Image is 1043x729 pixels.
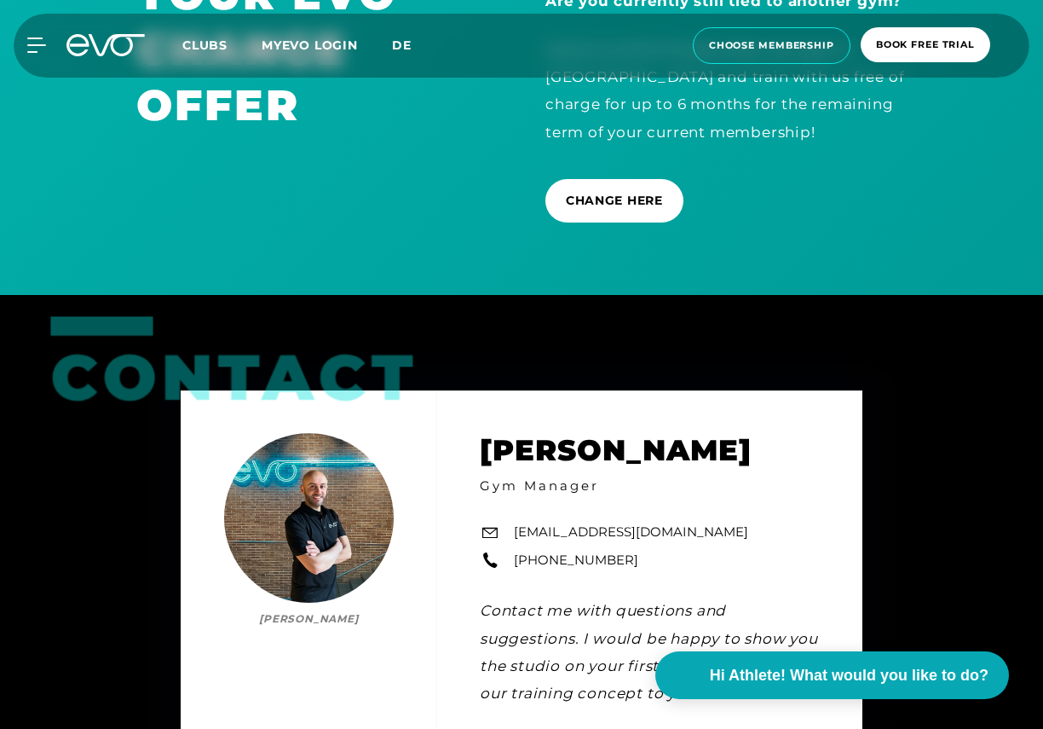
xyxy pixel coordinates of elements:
[545,166,690,235] a: CHANGE HERE
[856,27,995,64] a: book free trial
[262,38,358,53] a: MYEVO LOGIN
[655,651,1009,699] button: Hi Athlete! What would you like to do?
[392,38,412,53] span: de
[514,551,638,570] a: [PHONE_NUMBER]
[182,37,262,53] a: Clubs
[709,38,834,53] span: choose membership
[182,38,228,53] span: Clubs
[688,27,856,64] a: choose membership
[392,36,432,55] a: de
[514,523,748,542] a: [EMAIL_ADDRESS][DOMAIN_NAME]
[710,664,988,687] span: Hi Athlete! What would you like to do?
[566,192,663,210] span: CHANGE HERE
[876,38,975,52] span: book free trial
